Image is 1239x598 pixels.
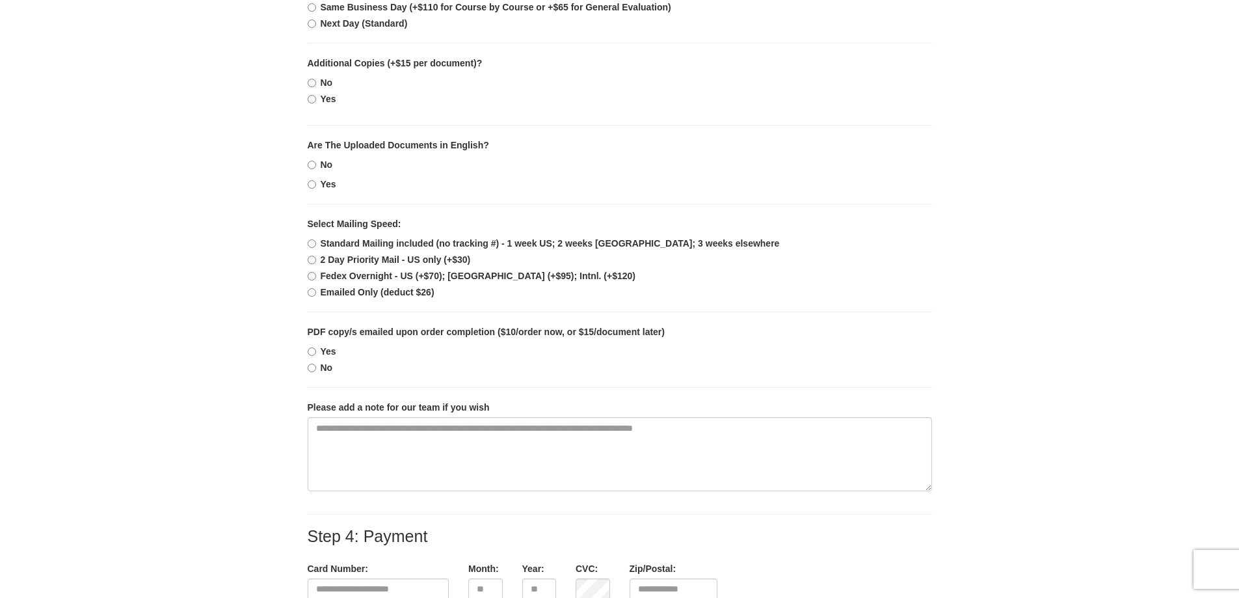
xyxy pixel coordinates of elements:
input: Next Day (Standard) [308,20,316,28]
b: Yes [321,94,336,104]
b: No [321,159,333,170]
b: Standard Mailing included (no tracking #) - 1 week US; 2 weeks [GEOGRAPHIC_DATA]; 3 weeks elsewhere [321,238,780,249]
input: Fedex Overnight - US (+$70); [GEOGRAPHIC_DATA] (+$95); Intnl. (+$120) [308,272,316,280]
b: Emailed Only (deduct $26) [321,287,434,297]
b: 2 Day Priority Mail - US only (+$30) [321,254,471,265]
input: No [308,161,316,169]
input: Yes [308,347,316,356]
label: CVC: [576,562,598,575]
b: PDF copy/s emailed upon order completion ($10/order now, or $15/document later) [308,327,665,337]
input: 2 Day Priority Mail - US only (+$30) [308,256,316,264]
input: No [308,79,316,87]
b: No [321,77,333,88]
input: Same Business Day (+$110 for Course by Course or +$65 for General Evaluation) [308,3,316,12]
b: Yes [321,179,336,189]
b: Same Business Day (+$110 for Course by Course or +$65 for General Evaluation) [321,2,671,12]
b: Select Mailing Speed: [308,219,401,229]
input: Emailed Only (deduct $26) [308,288,316,297]
b: Next Day (Standard) [321,18,408,29]
input: No [308,364,316,372]
label: Step 4: Payment [308,528,428,546]
b: Are The Uploaded Documents in English? [308,140,489,150]
label: Year: [522,562,544,575]
iframe: LiveChat chat widget [984,133,1239,598]
input: Yes [308,180,316,189]
label: Month: [468,562,499,575]
label: Please add a note for our team if you wish [308,401,490,414]
label: Card Number: [308,562,368,575]
input: Yes [308,95,316,103]
label: Zip/Postal: [630,562,676,575]
input: Standard Mailing included (no tracking #) - 1 week US; 2 weeks [GEOGRAPHIC_DATA]; 3 weeks elsewhere [308,239,316,248]
b: Fedex Overnight - US (+$70); [GEOGRAPHIC_DATA] (+$95); Intnl. (+$120) [321,271,636,281]
b: Additional Copies (+$15 per document)? [308,58,483,68]
b: No [321,362,333,373]
b: Yes [321,346,336,357]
